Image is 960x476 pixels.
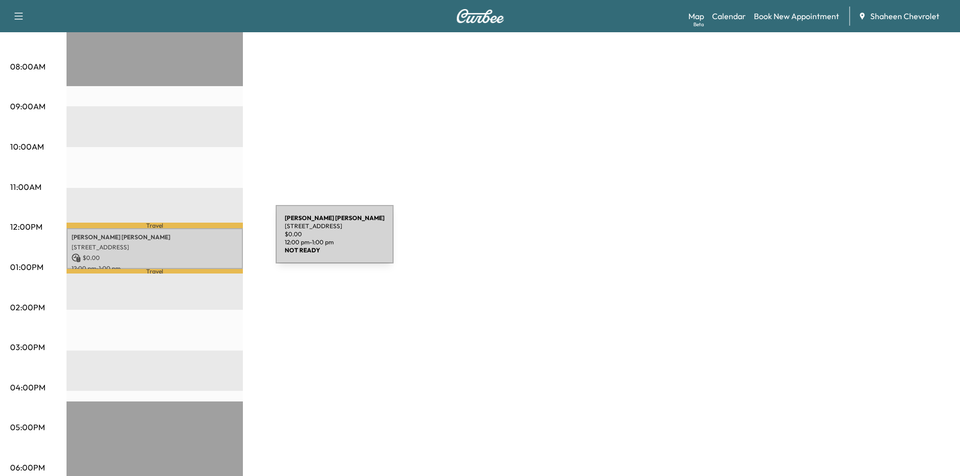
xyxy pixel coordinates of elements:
[10,141,44,153] p: 10:00AM
[72,253,238,262] p: $ 0.00
[10,60,45,73] p: 08:00AM
[870,10,939,22] span: Shaheen Chevrolet
[10,221,42,233] p: 12:00PM
[10,100,45,112] p: 09:00AM
[72,233,238,241] p: [PERSON_NAME] [PERSON_NAME]
[10,421,45,433] p: 05:00PM
[688,10,704,22] a: MapBeta
[10,261,43,273] p: 01:00PM
[712,10,746,22] a: Calendar
[693,21,704,28] div: Beta
[72,243,238,251] p: [STREET_ADDRESS]
[754,10,839,22] a: Book New Appointment
[72,264,238,273] p: 12:00 pm - 1:00 pm
[10,301,45,313] p: 02:00PM
[10,381,45,393] p: 04:00PM
[67,223,243,228] p: Travel
[10,461,45,473] p: 06:00PM
[456,9,504,23] img: Curbee Logo
[10,181,41,193] p: 11:00AM
[67,269,243,274] p: Travel
[10,341,45,353] p: 03:00PM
